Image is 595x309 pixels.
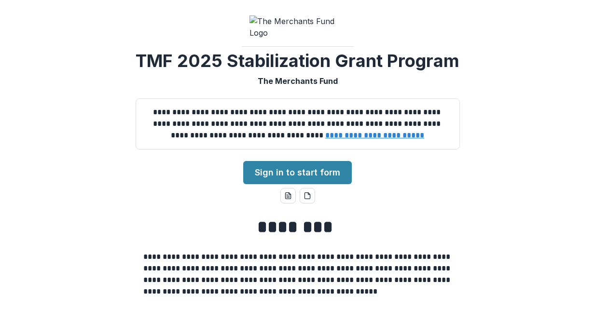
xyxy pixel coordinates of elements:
h2: TMF 2025 Stabilization Grant Program [136,51,459,71]
img: The Merchants Fund Logo [249,15,346,39]
p: The Merchants Fund [258,75,338,87]
button: word-download [280,188,296,203]
button: pdf-download [300,188,315,203]
a: Sign in to start form [243,161,352,184]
